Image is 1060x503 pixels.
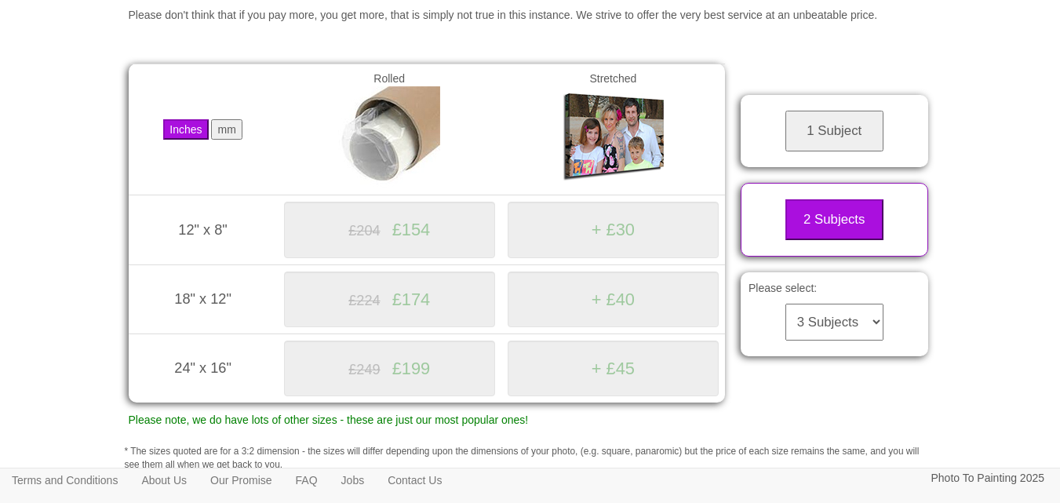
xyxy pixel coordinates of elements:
[338,86,440,188] img: Rolled
[174,291,231,307] span: 18" x 12"
[392,220,431,239] span: £154
[501,64,725,195] td: Stretched
[174,360,231,376] span: 24" x 16"
[392,359,431,378] span: £199
[278,64,501,195] td: Rolled
[562,86,664,188] img: Gallery Wrap
[392,290,431,309] span: £174
[592,359,635,378] span: + £45
[129,5,932,25] p: Please don't think that if you pay more, you get more, that is simply not true in this instance. ...
[376,468,454,492] a: Contact Us
[129,410,726,430] p: Please note, we do have lots of other sizes - these are just our most popular ones!
[348,362,380,377] span: £249
[348,223,380,239] span: £204
[348,293,380,308] span: £224
[741,272,928,356] div: Please select:
[592,220,635,239] span: + £30
[211,119,242,140] button: mm
[330,468,377,492] a: Jobs
[931,468,1044,488] p: Photo To Painting 2025
[592,290,635,309] span: + £40
[163,119,208,140] button: Inches
[284,468,330,492] a: FAQ
[178,222,227,238] span: 12" x 8"
[199,468,284,492] a: Our Promise
[785,111,883,151] button: 1 Subject
[785,199,883,240] button: 2 Subjects
[129,468,199,492] a: About Us
[125,445,936,471] p: * The sizes quoted are for a 3:2 dimension - the sizes will differ depending upon the dimensions ...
